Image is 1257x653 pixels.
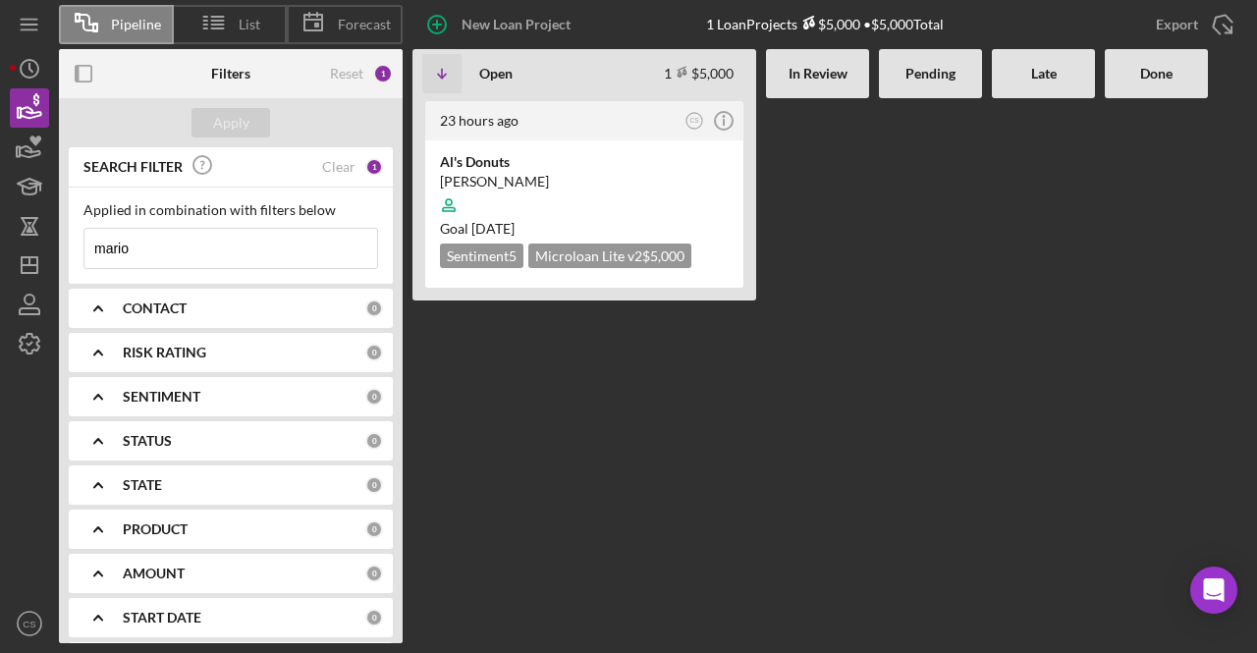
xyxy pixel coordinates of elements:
div: Microloan Lite v2 $5,000 [528,244,691,268]
b: STATUS [123,433,172,449]
b: PRODUCT [123,521,188,537]
div: 0 [365,520,383,538]
button: CS [682,108,708,135]
div: 1 [365,158,383,176]
button: Export [1136,5,1247,44]
div: [PERSON_NAME] [440,172,729,191]
span: Goal [440,220,515,237]
text: CS [23,619,35,629]
div: Al's Donuts [440,152,729,172]
div: Clear [322,159,355,175]
div: $5,000 [797,16,860,32]
div: 1 $5,000 [664,65,734,82]
div: 0 [365,432,383,450]
div: Reset [330,66,363,82]
b: Done [1140,66,1173,82]
span: Pipeline [111,17,161,32]
span: List [239,17,260,32]
b: Filters [211,66,250,82]
div: 0 [365,299,383,317]
button: CS [10,604,49,643]
b: START DATE [123,610,201,626]
div: Open Intercom Messenger [1190,567,1237,614]
div: 0 [365,388,383,406]
b: AMOUNT [123,566,185,581]
div: New Loan Project [462,5,571,44]
div: 0 [365,565,383,582]
text: CS [690,117,700,124]
button: Apply [191,108,270,137]
b: SEARCH FILTER [83,159,183,175]
b: In Review [789,66,847,82]
a: 23 hours agoCSAl's Donuts[PERSON_NAME]Goal [DATE]Sentiment5Microloan Lite v2$5,000 [422,98,746,291]
b: Pending [905,66,956,82]
div: 1 [373,64,393,83]
b: SENTIMENT [123,389,200,405]
b: STATE [123,477,162,493]
div: 0 [365,344,383,361]
div: 0 [365,609,383,626]
span: Forecast [338,17,391,32]
b: RISK RATING [123,345,206,360]
b: Open [479,66,513,82]
b: Late [1031,66,1057,82]
div: Apply [213,108,249,137]
time: 08/11/2025 [471,220,515,237]
div: Export [1156,5,1198,44]
time: 2025-08-19 18:41 [440,112,519,129]
div: Applied in combination with filters below [83,202,378,218]
b: CONTACT [123,300,187,316]
div: 1 Loan Projects • $5,000 Total [706,16,944,32]
div: Sentiment 5 [440,244,523,268]
button: New Loan Project [412,5,590,44]
div: 0 [365,476,383,494]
